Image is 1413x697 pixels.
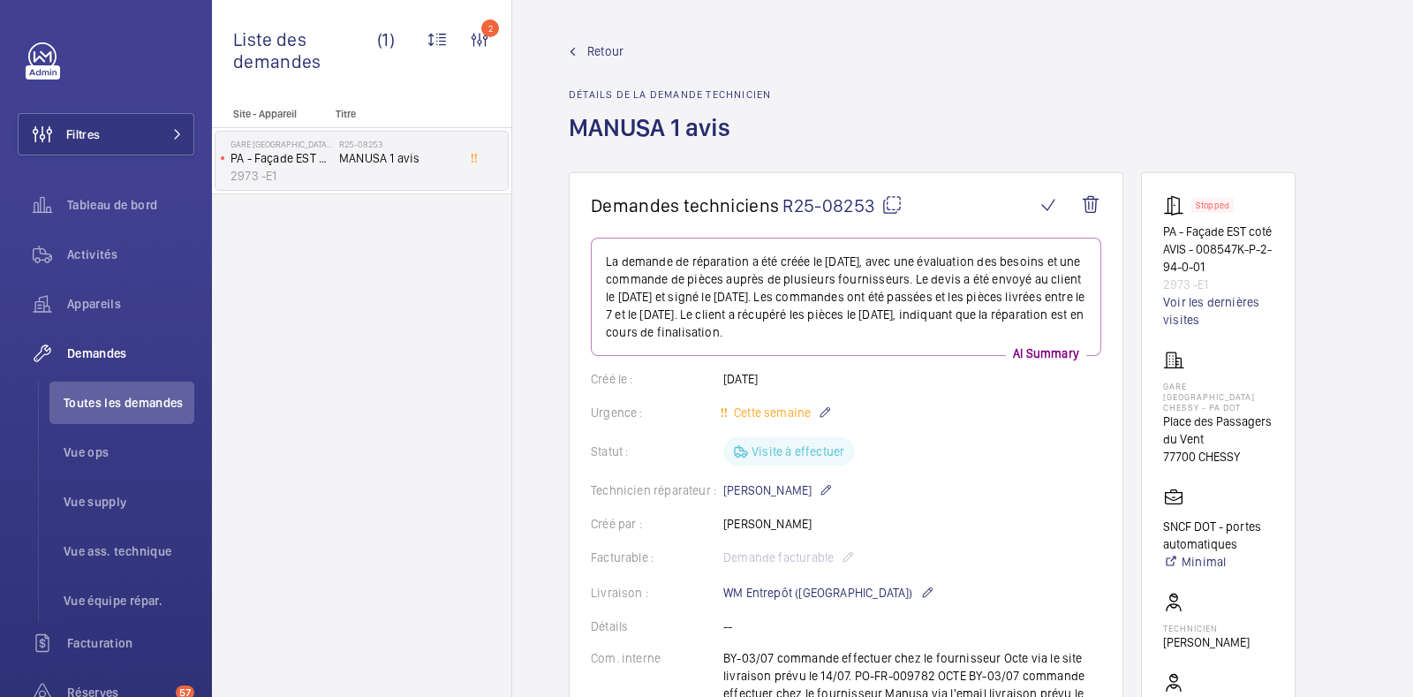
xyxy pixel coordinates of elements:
span: Filtres [66,125,100,143]
p: WM Entrepôt ([GEOGRAPHIC_DATA]) [723,582,934,603]
p: 2973 -E1 [230,167,332,185]
p: Place des Passagers du Vent [1163,413,1273,448]
button: Filtres [18,113,194,155]
span: Appareils [67,295,194,313]
p: Stopped [1196,202,1229,208]
span: Activités [67,246,194,263]
a: Voir les dernières visites [1163,293,1273,329]
span: Vue supply [64,493,194,511]
h1: MANUSA 1 avis [569,111,771,172]
p: [PERSON_NAME] [1163,633,1250,651]
p: AI Summary [1006,345,1086,362]
span: Vue ass. technique [64,542,194,560]
p: [PERSON_NAME] [723,480,833,501]
span: MANUSA 1 avis [339,149,456,167]
p: Gare [GEOGRAPHIC_DATA] Chessy - PA DOT [230,139,332,149]
p: 2973 -E1 [1163,276,1273,293]
p: SNCF DOT - portes automatiques [1163,518,1273,553]
p: Gare [GEOGRAPHIC_DATA] Chessy - PA DOT [1163,381,1273,413]
span: Facturation [67,634,194,652]
h2: Détails de la demande technicien [569,88,771,101]
span: Liste des demandes [233,28,377,72]
span: Toutes les demandes [64,394,194,412]
span: Demandes [67,345,194,362]
p: PA - Façade EST coté AVIS - 008547K-P-2-94-0-01 [1163,223,1273,276]
span: Demandes techniciens [591,194,779,216]
a: Minimal [1163,553,1273,571]
p: Titre [336,108,452,120]
p: 77700 CHESSY [1163,448,1273,466]
h2: R25-08253 [339,139,456,149]
span: Cette semaine [730,405,811,420]
span: Tableau de bord [67,196,194,214]
p: Technicien [1163,623,1250,633]
span: Retour [587,42,623,60]
p: PA - Façade EST coté AVIS - 008547K-P-2-94-0-01 [230,149,332,167]
span: Vue ops [64,443,194,461]
span: R25-08253 [782,194,903,216]
img: automatic_door.svg [1163,194,1191,216]
p: La demande de réparation a été créée le [DATE], avec une évaluation des besoins et une commande d... [606,253,1086,341]
p: Site - Appareil [212,108,329,120]
span: Vue équipe répar. [64,592,194,610]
